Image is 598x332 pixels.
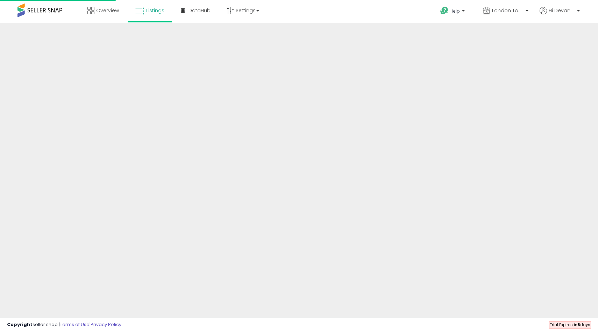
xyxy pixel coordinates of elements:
[440,6,449,15] i: Get Help
[96,7,119,14] span: Overview
[450,8,460,14] span: Help
[492,7,524,14] span: London Town LLC
[188,7,211,14] span: DataHub
[540,7,580,23] a: Hi Devante
[435,1,472,23] a: Help
[146,7,164,14] span: Listings
[549,7,575,14] span: Hi Devante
